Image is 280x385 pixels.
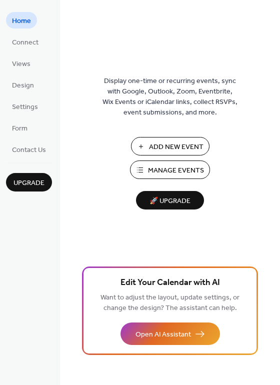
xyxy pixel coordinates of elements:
[102,76,237,118] span: Display one-time or recurring events, sync with Google, Outlook, Zoom, Eventbrite, Wix Events or ...
[130,160,210,179] button: Manage Events
[6,98,44,114] a: Settings
[6,12,37,28] a: Home
[12,59,30,69] span: Views
[12,37,38,48] span: Connect
[142,194,198,208] span: 🚀 Upgrade
[13,178,44,188] span: Upgrade
[12,102,38,112] span: Settings
[120,322,220,345] button: Open AI Assistant
[148,165,204,176] span: Manage Events
[6,119,33,136] a: Form
[131,137,209,155] button: Add New Event
[135,329,191,340] span: Open AI Assistant
[12,123,27,134] span: Form
[136,191,204,209] button: 🚀 Upgrade
[6,141,52,157] a: Contact Us
[100,291,239,315] span: Want to adjust the layout, update settings, or change the design? The assistant can help.
[6,76,40,93] a: Design
[6,55,36,71] a: Views
[6,33,44,50] a: Connect
[12,16,31,26] span: Home
[12,145,46,155] span: Contact Us
[6,173,52,191] button: Upgrade
[149,142,203,152] span: Add New Event
[12,80,34,91] span: Design
[120,276,220,290] span: Edit Your Calendar with AI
